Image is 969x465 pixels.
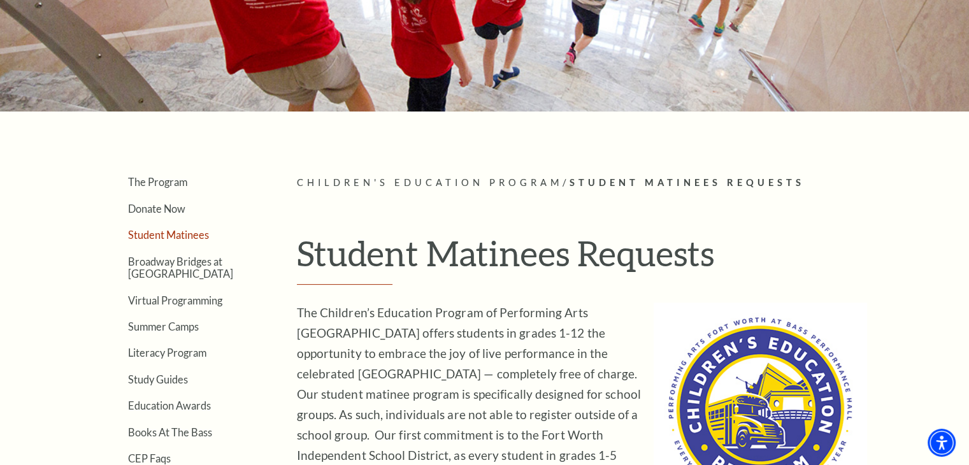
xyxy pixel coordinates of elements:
[128,373,188,385] a: Study Guides
[128,399,211,411] a: Education Awards
[128,426,212,438] a: Books At The Bass
[128,347,206,359] a: Literacy Program
[928,429,956,457] div: Accessibility Menu
[128,203,185,215] a: Donate Now
[128,452,171,464] a: CEP Faqs
[128,176,187,188] a: The Program
[297,177,563,188] span: Children's Education Program
[128,255,233,280] a: Broadway Bridges at [GEOGRAPHIC_DATA]
[297,232,867,285] h2: Student Matinees Requests
[128,229,209,241] a: Student Matinees
[128,294,222,306] a: Virtual Programming
[297,175,880,191] p: /
[128,320,199,333] a: Summer Camps
[569,177,804,188] span: Student Matinees Requests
